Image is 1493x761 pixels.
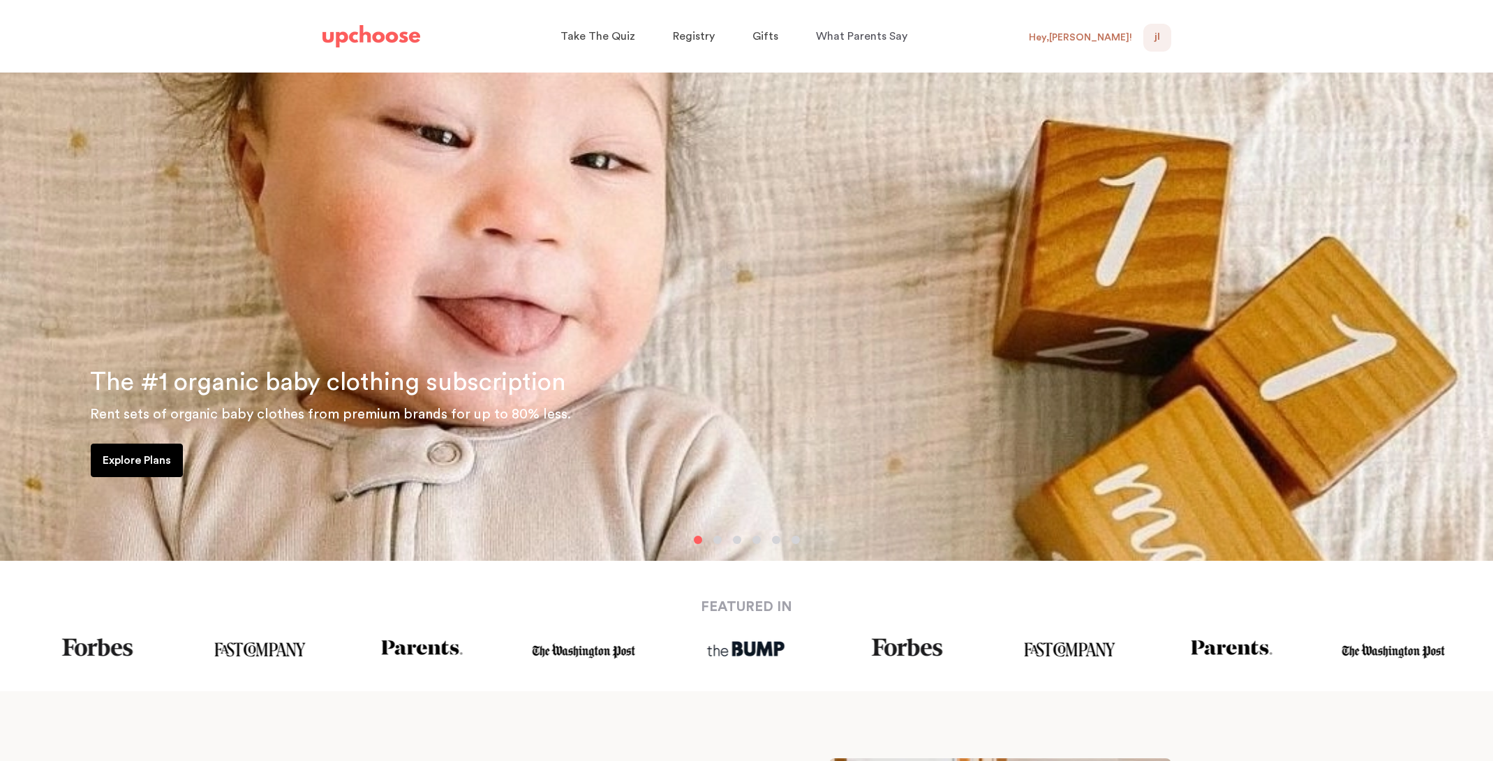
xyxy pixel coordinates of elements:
[673,31,715,42] span: Registry
[701,600,792,614] strong: FEATURED IN
[560,23,639,50] a: Take The Quiz
[816,23,912,50] a: What Parents Say
[90,403,1476,425] p: Rent sets of organic baby clothes from premium brands for up to 80% less.
[90,370,566,395] span: The #1 organic baby clothing subscription
[673,23,719,50] a: Registry
[322,22,420,51] a: UpChoose
[752,31,778,42] span: Gifts
[1029,31,1132,44] div: Hey, [PERSON_NAME] !
[91,444,183,477] a: Explore Plans
[322,25,420,47] img: UpChoose
[752,23,782,50] a: Gifts
[816,31,907,42] span: What Parents Say
[103,452,171,469] p: Explore Plans
[560,31,635,42] span: Take The Quiz
[1154,29,1160,46] span: JL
